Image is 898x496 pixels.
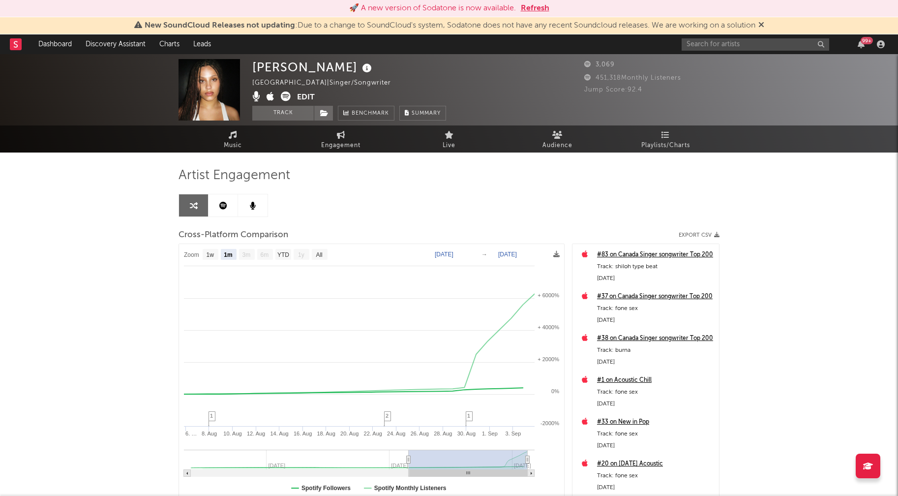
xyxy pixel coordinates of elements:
[316,251,322,258] text: All
[540,420,559,426] text: -2000%
[297,92,315,104] button: Edit
[270,431,288,436] text: 14. Aug
[597,344,714,356] div: Track: burna
[252,106,314,121] button: Track
[340,431,359,436] text: 20. Aug
[301,485,351,492] text: Spotify Followers
[584,75,681,81] span: 451,318 Monthly Listeners
[412,111,441,116] span: Summary
[597,261,714,273] div: Track: shiloh type beat
[597,303,714,314] div: Track: fone sex
[145,22,755,30] span: : Due to a change to SoundCloud's system, Sodatone does not have any recent Soundcloud releases. ...
[349,2,516,14] div: 🚀 A new version of Sodatone is now available.
[247,431,265,436] text: 12. Aug
[457,431,476,436] text: 30. Aug
[597,398,714,410] div: [DATE]
[31,34,79,54] a: Dashboard
[399,106,446,121] button: Summary
[411,431,429,436] text: 26. Aug
[858,40,865,48] button: 99+
[551,388,559,394] text: 0%
[861,37,873,44] div: 99 +
[641,140,690,152] span: Playlists/Charts
[210,413,213,419] span: 1
[321,140,360,152] span: Engagement
[435,251,453,258] text: [DATE]
[287,125,395,153] a: Engagement
[597,374,714,386] a: #1 on Acoustic Chill
[179,229,288,241] span: Cross-Platform Comparison
[503,125,611,153] a: Audience
[252,59,374,75] div: [PERSON_NAME]
[597,333,714,344] a: #38 on Canada Singer songwriter Top 200
[758,22,764,30] span: Dismiss
[597,440,714,452] div: [DATE]
[338,106,394,121] a: Benchmark
[443,140,455,152] span: Live
[538,292,559,298] text: + 6000%
[145,22,295,30] span: New SoundCloud Releases not updating
[223,431,241,436] text: 10. Aug
[386,413,389,419] span: 2
[597,356,714,368] div: [DATE]
[584,62,615,68] span: 3,069
[179,125,287,153] a: Music
[252,77,402,89] div: [GEOGRAPHIC_DATA] | Singer/Songwriter
[374,485,447,492] text: Spotify Monthly Listeners
[224,251,232,258] text: 1m
[224,140,242,152] span: Music
[294,431,312,436] text: 16. Aug
[185,431,197,436] text: 6. …
[597,416,714,428] a: #33 on New in Pop
[202,431,217,436] text: 8. Aug
[682,38,829,51] input: Search for artists
[597,291,714,303] a: #37 on Canada Singer songwriter Top 200
[207,251,214,258] text: 1w
[298,251,304,258] text: 1y
[521,2,549,14] button: Refresh
[387,431,405,436] text: 24. Aug
[597,249,714,261] a: #83 on Canada Singer songwriter Top 200
[584,87,642,93] span: Jump Score: 92.4
[597,428,714,440] div: Track: fone sex
[481,251,487,258] text: →
[542,140,572,152] span: Audience
[79,34,152,54] a: Discovery Assistant
[597,458,714,470] a: #20 on [DATE] Acoustic
[538,324,559,330] text: + 4000%
[352,108,389,120] span: Benchmark
[317,431,335,436] text: 18. Aug
[186,34,218,54] a: Leads
[242,251,251,258] text: 3m
[261,251,269,258] text: 6m
[679,232,719,238] button: Export CSV
[364,431,382,436] text: 22. Aug
[597,470,714,482] div: Track: fone sex
[597,314,714,326] div: [DATE]
[597,482,714,494] div: [DATE]
[395,125,503,153] a: Live
[498,251,517,258] text: [DATE]
[482,431,498,436] text: 1. Sep
[506,431,521,436] text: 3. Sep
[538,356,559,362] text: + 2000%
[184,251,199,258] text: Zoom
[277,251,289,258] text: YTD
[597,386,714,398] div: Track: fone sex
[152,34,186,54] a: Charts
[179,170,290,182] span: Artist Engagement
[467,413,470,419] span: 1
[611,125,719,153] a: Playlists/Charts
[434,431,452,436] text: 28. Aug
[514,463,531,468] text: [DATE]
[597,273,714,284] div: [DATE]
